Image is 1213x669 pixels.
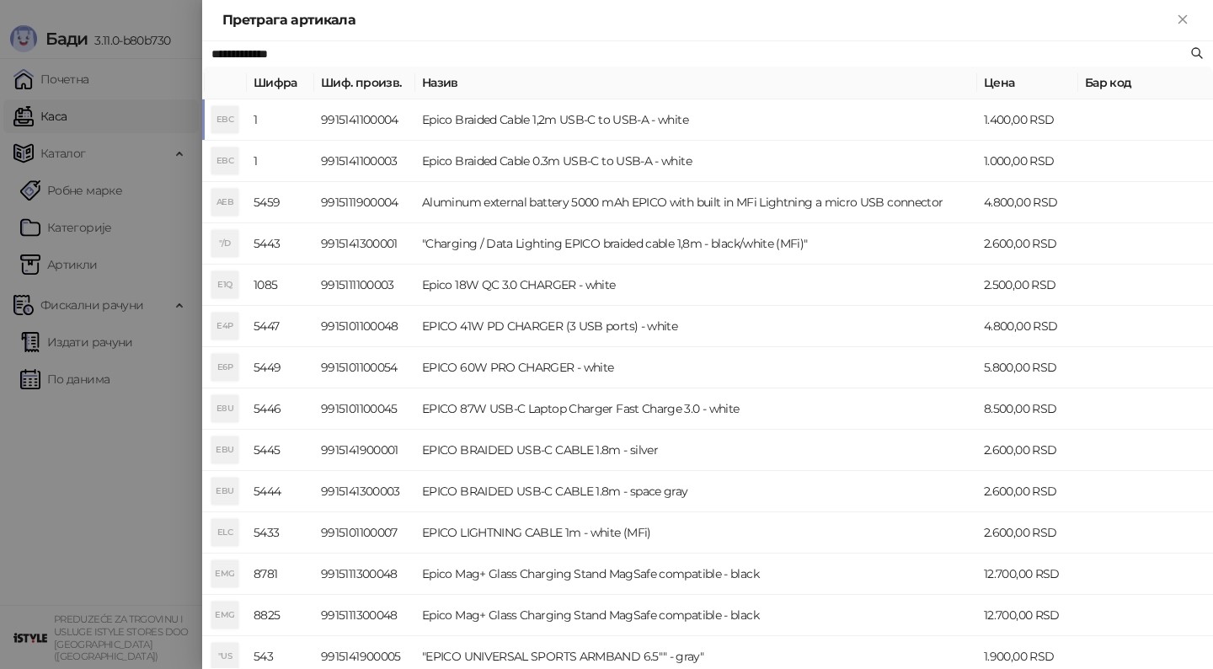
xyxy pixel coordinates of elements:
[977,141,1078,182] td: 1.000,00 RSD
[314,99,415,141] td: 9915141100004
[247,99,314,141] td: 1
[247,347,314,388] td: 5449
[211,230,238,257] div: "/D
[314,306,415,347] td: 9915101100048
[415,99,977,141] td: Epico Braided Cable 1,2m USB-C to USB-A - white
[314,554,415,595] td: 9915111300048
[415,306,977,347] td: EPICO 41W PD CHARGER (3 USB ports) - white
[415,554,977,595] td: Epico Mag+ Glass Charging Stand MagSafe compatible - black
[977,99,1078,141] td: 1.400,00 RSD
[211,354,238,381] div: E6P
[977,471,1078,512] td: 2.600,00 RSD
[314,182,415,223] td: 9915111900004
[211,189,238,216] div: AEB
[211,478,238,505] div: EBU
[977,430,1078,471] td: 2.600,00 RSD
[247,595,314,636] td: 8825
[415,347,977,388] td: EPICO 60W PRO CHARGER - white
[977,306,1078,347] td: 4.800,00 RSD
[977,512,1078,554] td: 2.600,00 RSD
[211,519,238,546] div: ELC
[247,265,314,306] td: 1085
[977,67,1078,99] th: Цена
[211,106,238,133] div: EBC
[314,265,415,306] td: 9915111100003
[977,595,1078,636] td: 12.700,00 RSD
[211,560,238,587] div: EMG
[314,595,415,636] td: 9915111300048
[314,223,415,265] td: 9915141300001
[415,223,977,265] td: "Charging / Data Lighting EPICO braided cable 1,8m - black/white (MFi)"
[247,471,314,512] td: 5444
[415,430,977,471] td: EPICO BRAIDED USB-C CABLE 1.8m - silver
[415,471,977,512] td: EPICO BRAIDED USB-C CABLE 1.8m - space gray
[247,182,314,223] td: 5459
[211,313,238,340] div: E4P
[247,67,314,99] th: Шифра
[247,223,314,265] td: 5443
[247,554,314,595] td: 8781
[415,182,977,223] td: Aluminum external battery 5000 mAh EPICO with built in MFi Lightning a micro USB connector
[977,182,1078,223] td: 4.800,00 RSD
[222,10,1173,30] div: Претрага артикала
[415,265,977,306] td: Epico 18W QC 3.0 CHARGER - white
[314,512,415,554] td: 9915101100007
[314,430,415,471] td: 9915141900001
[1078,67,1213,99] th: Бар код
[977,554,1078,595] td: 12.700,00 RSD
[314,471,415,512] td: 9915141300003
[1173,10,1193,30] button: Close
[211,395,238,422] div: E8U
[415,595,977,636] td: Epico Mag+ Glass Charging Stand MagSafe compatible - black
[314,388,415,430] td: 9915101100045
[247,141,314,182] td: 1
[247,512,314,554] td: 5433
[977,223,1078,265] td: 2.600,00 RSD
[211,271,238,298] div: E1Q
[977,347,1078,388] td: 5.800,00 RSD
[247,306,314,347] td: 5447
[415,141,977,182] td: Epico Braided Cable 0.3m USB-C to USB-A - white
[211,147,238,174] div: EBC
[977,388,1078,430] td: 8.500,00 RSD
[211,602,238,629] div: EMG
[247,388,314,430] td: 5446
[977,265,1078,306] td: 2.500,00 RSD
[415,388,977,430] td: EPICO 87W USB-C Laptop Charger Fast Charge 3.0 - white
[247,430,314,471] td: 5445
[211,436,238,463] div: EBU
[415,67,977,99] th: Назив
[314,67,415,99] th: Шиф. произв.
[314,141,415,182] td: 9915141100003
[314,347,415,388] td: 9915101100054
[415,512,977,554] td: EPICO LIGHTNING CABLE 1m - white (MFi)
